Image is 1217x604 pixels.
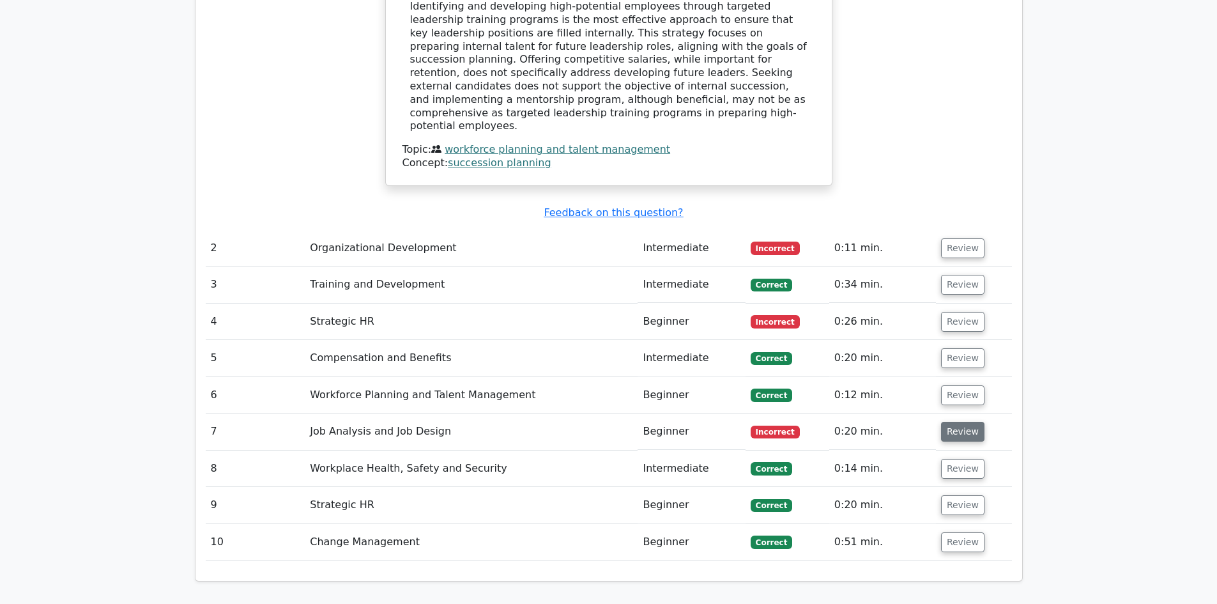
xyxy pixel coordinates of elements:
td: Intermediate [638,451,745,487]
td: 9 [206,487,305,523]
button: Review [941,238,984,258]
td: Workforce Planning and Talent Management [305,377,638,414]
span: Incorrect [751,242,800,254]
button: Review [941,348,984,368]
td: 0:14 min. [829,451,936,487]
td: 0:11 min. [829,230,936,267]
td: 0:20 min. [829,340,936,376]
td: 4 [206,304,305,340]
td: 0:12 min. [829,377,936,414]
span: Correct [751,389,792,401]
button: Review [941,459,984,479]
td: Intermediate [638,340,745,376]
td: 3 [206,267,305,303]
td: 10 [206,524,305,561]
td: Intermediate [638,230,745,267]
td: 0:26 min. [829,304,936,340]
td: Strategic HR [305,304,638,340]
td: Workplace Health, Safety and Security [305,451,638,487]
td: 0:51 min. [829,524,936,561]
span: Correct [751,279,792,291]
td: 6 [206,377,305,414]
a: succession planning [448,157,551,169]
button: Review [941,385,984,405]
td: Compensation and Benefits [305,340,638,376]
button: Review [941,532,984,552]
td: Organizational Development [305,230,638,267]
button: Review [941,312,984,332]
span: Correct [751,499,792,512]
td: 0:20 min. [829,414,936,450]
td: Beginner [638,304,745,340]
span: Correct [751,462,792,475]
td: Change Management [305,524,638,561]
div: Concept: [402,157,815,170]
td: Beginner [638,524,745,561]
td: Beginner [638,377,745,414]
td: Beginner [638,487,745,523]
td: Beginner [638,414,745,450]
button: Review [941,495,984,515]
td: 8 [206,451,305,487]
a: Feedback on this question? [544,206,683,219]
td: 0:34 min. [829,267,936,303]
td: Strategic HR [305,487,638,523]
td: 2 [206,230,305,267]
td: Intermediate [638,267,745,303]
span: Correct [751,352,792,365]
span: Incorrect [751,426,800,438]
button: Review [941,275,984,295]
td: Training and Development [305,267,638,303]
a: workforce planning and talent management [445,143,670,155]
span: Correct [751,536,792,548]
td: 5 [206,340,305,376]
button: Review [941,422,984,442]
div: Topic: [402,143,815,157]
span: Incorrect [751,315,800,328]
td: Job Analysis and Job Design [305,414,638,450]
td: 7 [206,414,305,450]
td: 0:20 min. [829,487,936,523]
